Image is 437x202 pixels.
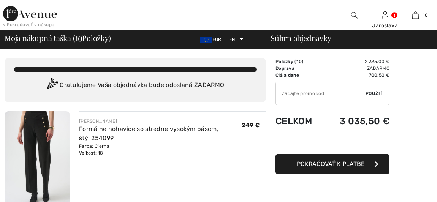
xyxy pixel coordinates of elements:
input: Promo kód [276,82,366,105]
font: Farba: Čierna [79,144,109,149]
font: 10 [423,13,428,18]
img: Congratulation2.svg [44,78,60,93]
button: Pokračovať k platbe [275,154,389,174]
font: 10 [296,59,302,64]
a: Prihlásiť sa [382,11,388,19]
img: vyhľadať na webovej stránke [351,11,358,20]
font: EN [229,37,235,42]
img: Moje informácie [382,11,388,20]
a: 10 [401,11,431,20]
font: Použiť [366,91,383,96]
font: 2 335,00 € [365,59,389,64]
font: Doprava [275,66,294,71]
font: Zadarmo [367,66,389,71]
font: Položky) [82,33,111,43]
img: Euro [200,37,212,43]
font: 10 [75,30,82,44]
font: Súhrn objednávky [271,33,331,43]
font: Moja nákupná taška ( [5,33,75,43]
font: EUR [212,37,222,42]
font: Položky ( [275,59,296,64]
iframe: PayPal [275,134,389,151]
img: Prvá trieda [3,6,57,21]
font: Pokračovať k platbe [297,160,365,167]
font: < Pokračovať v nákupe [3,22,54,27]
img: Moja taška [412,11,419,20]
font: Vaša objednávka bude odoslaná ZADARMO! [98,81,226,88]
font: Celkom [275,116,312,126]
a: Formálne nohavice so stredne vysokým pásom, štýl 254099 [79,125,218,142]
font: 700,50 € [369,73,389,78]
font: Jaroslava [372,22,398,29]
font: 3 035,50 € [340,116,389,126]
font: ) [302,59,303,64]
font: Gratulujeme! [60,81,98,88]
font: Clá a dane [275,73,299,78]
font: Veľkosť: 18 [79,150,103,156]
font: [PERSON_NAME] [79,118,117,124]
font: 249 € [242,122,260,129]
